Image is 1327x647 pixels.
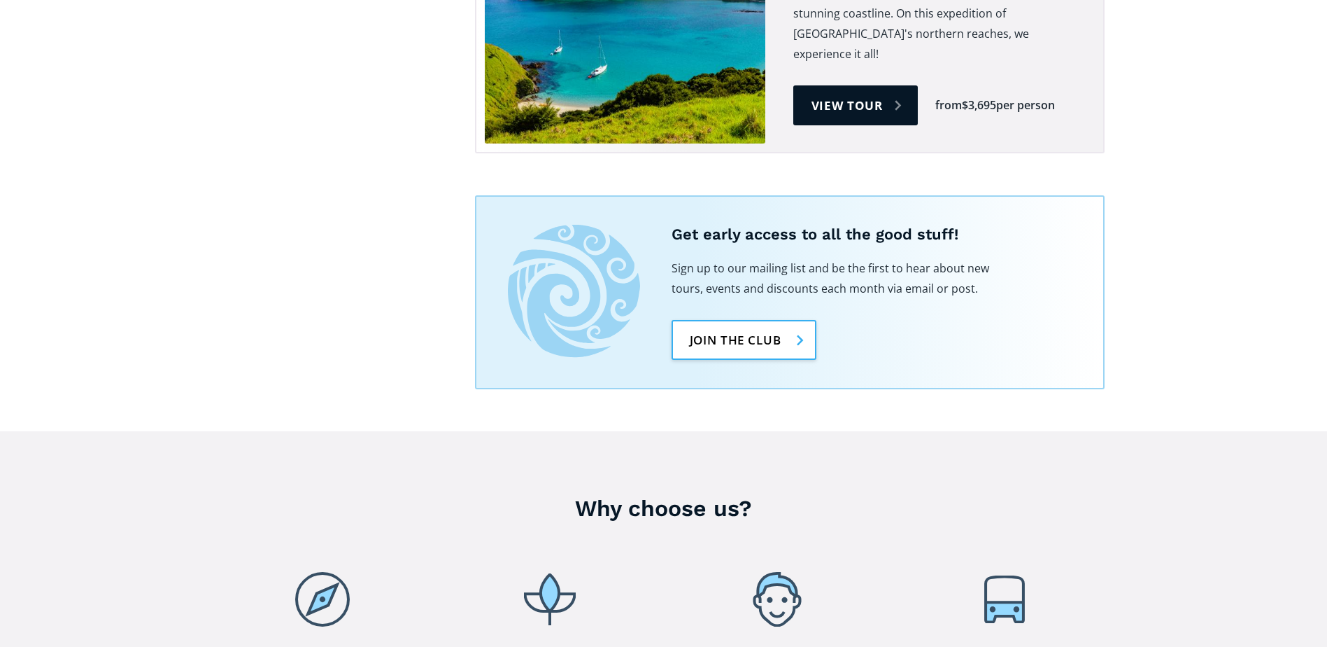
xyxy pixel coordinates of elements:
[223,494,1105,522] h3: Why choose us?
[672,225,1072,245] h5: Get early access to all the good stuff!
[672,320,816,360] a: Join the club
[672,258,993,299] p: Sign up to our mailing list and be the first to hear about new tours, events and discounts each m...
[962,97,996,113] div: $3,695
[996,97,1055,113] div: per person
[935,97,962,113] div: from
[793,85,918,125] a: View tour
